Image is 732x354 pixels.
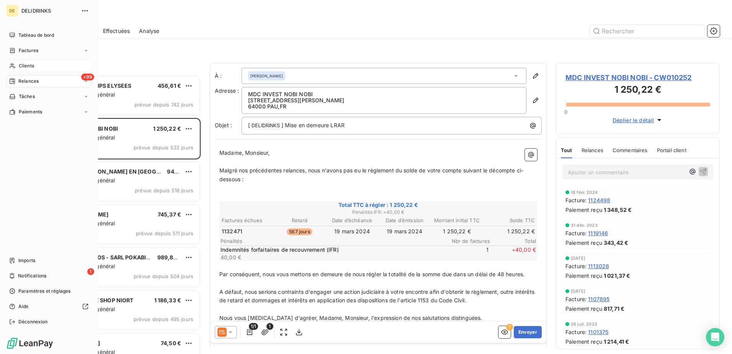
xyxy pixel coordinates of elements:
[135,187,193,193] span: prévue depuis 518 jours
[158,82,181,89] span: 456,61 €
[221,201,536,209] span: Total TTC à régler : 1 250,22 €
[139,27,159,35] span: Analyse
[565,338,602,346] span: Paiement reçu
[103,27,130,35] span: Effectuées
[565,196,587,204] span: Facture :
[18,288,70,295] span: Paramètres et réglages
[490,238,536,244] span: Total
[134,102,193,108] span: prévue depuis 742 jours
[250,73,283,79] span: [PERSON_NAME]
[582,147,603,153] span: Relances
[590,25,704,37] input: Rechercher
[565,328,587,336] span: Facture :
[6,337,54,349] img: Logo LeanPay
[248,103,520,110] p: 64000 PAU , FR
[248,97,520,103] p: [STREET_ADDRESS][PERSON_NAME]
[249,323,258,330] span: 1/1
[281,122,345,128] span: ] Mise en demeure LRAR
[81,74,94,80] span: +99
[657,147,686,153] span: Portail client
[706,328,724,346] div: Open Intercom Messenger
[19,93,35,100] span: Tâches
[134,273,193,279] span: prévue depuis 504 jours
[54,254,154,261] span: POKAWA BIGANOS - SARL POKABIGA
[565,305,602,313] span: Paiement reçu
[248,91,520,97] p: MDC INVEST NOBI NOBI
[18,78,39,85] span: Relances
[266,323,273,330] span: 1
[87,268,94,275] span: 1
[443,246,489,261] span: 1
[571,256,585,261] span: [DATE]
[157,254,182,261] span: 989,89 €
[484,216,535,225] th: Solde TTC
[154,297,181,303] span: 1 186,33 €
[613,116,654,124] span: Déplier le détail
[250,121,281,130] span: DELIDRINKS
[37,75,201,354] div: grid
[18,32,54,39] span: Tableau de bord
[161,340,181,346] span: 74,50 €
[19,62,34,69] span: Clients
[136,230,193,236] span: prévue depuis 511 jours
[215,122,232,128] span: Objet :
[221,216,273,225] th: Factures échues
[565,72,710,83] span: MDC INVEST NOBI NOBI - CW010252
[18,303,29,310] span: Aide
[248,122,250,128] span: [
[221,246,441,254] p: Indemnités forfaitaires de recouvrement (IFR)
[18,318,48,325] span: Déconnexion
[565,206,602,214] span: Paiement reçu
[379,216,430,225] th: Date d’émission
[565,272,602,280] span: Paiement reçu
[604,272,631,280] span: 1 021,37 €
[54,168,242,175] span: SMIKIES - [PERSON_NAME] EN [GEOGRAPHIC_DATA] - SSPP CONCEPT
[219,288,536,304] span: A défaut, nous serions contraints d'engager une action judiciaire à votre encontre afin d'obtenir...
[571,289,585,293] span: [DATE]
[215,72,242,80] label: À :
[571,223,598,228] span: 31 déc. 2023
[287,228,312,235] span: 567 jours
[431,216,483,225] th: Montant initial TTC
[561,147,572,153] span: Tout
[379,227,430,236] td: 19 mars 2024
[215,87,239,94] span: Adresse :
[571,190,598,195] span: 18 févr. 2024
[613,147,648,153] span: Commentaires
[431,227,483,236] td: 1 250,22 €
[219,271,524,277] span: Par conséquent, nous vous mettons en demeure de nous régler la totalité de la somme due dans un d...
[564,109,567,115] span: 0
[588,328,608,336] span: 1101375
[514,326,542,338] button: Envoyer
[6,5,18,17] div: DE
[219,315,482,321] span: Nous vous [MEDICAL_DATA] d'agréer, Madame, Monsieur, l'expression de nos salutations distinguées.
[18,257,35,264] span: Imports
[134,316,193,322] span: prévue depuis 495 jours
[571,322,597,326] span: 26 juil. 2023
[21,8,77,14] span: DELIDRINKS
[222,228,242,235] span: 1132471
[221,238,444,244] span: Pénalités
[565,295,587,303] span: Facture :
[588,229,608,237] span: 1119146
[565,239,602,247] span: Paiement reçu
[326,216,378,225] th: Date d’échéance
[565,83,710,98] h3: 1 250,22 €
[221,254,441,261] p: 40,00 €
[153,125,181,132] span: 1 250,22 €
[588,295,609,303] span: 1107895
[219,149,270,156] span: Madame, Monsieur,
[6,300,91,313] a: Aide
[158,211,181,218] span: 745,37 €
[221,209,536,216] span: Pénalités IFR : + 40,00 €
[484,227,535,236] td: 1 250,22 €
[604,206,632,214] span: 1 348,52 €
[604,239,628,247] span: 343,42 €
[490,246,536,261] span: + 40,00 €
[19,47,38,54] span: Factures
[167,168,191,175] span: 943,43 €
[588,262,609,270] span: 1113026
[610,116,666,125] button: Déplier le détail
[588,196,610,204] span: 1124498
[604,338,629,346] span: 1 214,41 €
